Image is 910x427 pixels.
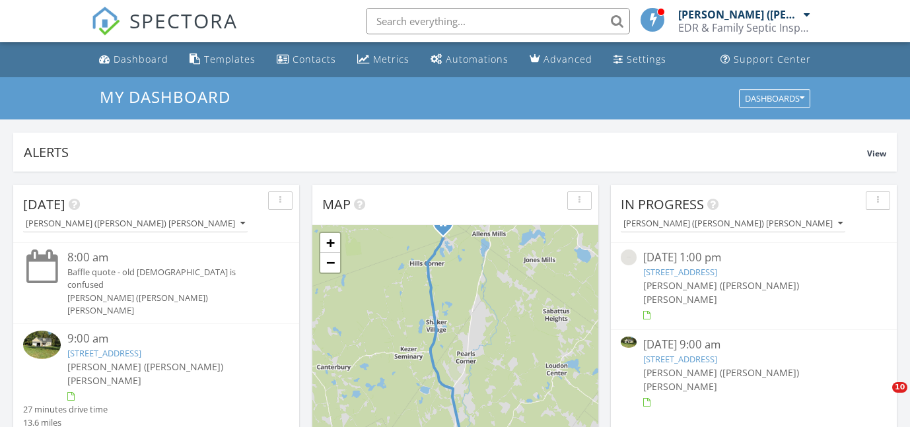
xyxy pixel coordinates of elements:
button: Dashboards [739,89,810,108]
a: Zoom in [320,233,340,253]
div: Advanced [543,53,592,65]
a: [STREET_ADDRESS] [67,347,141,359]
div: [PERSON_NAME] ([PERSON_NAME]) [PERSON_NAME] [67,292,267,317]
a: Contacts [271,48,341,72]
span: 10 [892,382,907,393]
span: [DATE] [23,195,65,213]
div: Dashboard [114,53,168,65]
div: Support Center [734,53,811,65]
div: 27 minutes drive time [23,403,108,416]
div: Contacts [293,53,336,65]
a: [DATE] 9:00 am [STREET_ADDRESS] [PERSON_NAME] ([PERSON_NAME]) [PERSON_NAME] [621,337,887,410]
div: Settings [627,53,666,65]
span: [PERSON_NAME] ([PERSON_NAME]) [PERSON_NAME] [67,360,223,387]
a: Metrics [352,48,415,72]
span: [PERSON_NAME] ([PERSON_NAME]) [PERSON_NAME] [643,366,799,393]
a: Settings [608,48,672,72]
a: Support Center [715,48,816,72]
button: [PERSON_NAME] ([PERSON_NAME]) [PERSON_NAME] [621,215,845,233]
div: Automations [446,53,508,65]
input: Search everything... [366,8,630,34]
iframe: Intercom live chat [865,382,897,414]
a: [DATE] 1:00 pm [STREET_ADDRESS] [PERSON_NAME] ([PERSON_NAME]) [PERSON_NAME] [621,249,887,323]
img: 9545682%2Fcover_photos%2FhlLvQrCWhWhw0KVJRumY%2Fsmall.jpg [23,331,61,359]
span: SPECTORA [129,7,238,34]
span: My Dashboard [100,86,230,108]
div: [DATE] 1:00 pm [643,249,865,266]
img: The Best Home Inspection Software - Spectora [91,7,120,36]
div: [PERSON_NAME] ([PERSON_NAME]) [PERSON_NAME] [26,219,245,228]
div: 649 Shaker Road, Canterbury NH 03224 [443,222,451,230]
a: Dashboard [94,48,174,72]
img: streetview [621,249,637,265]
span: Map [322,195,351,213]
div: [PERSON_NAME] ([PERSON_NAME]) [PERSON_NAME] [678,8,800,21]
div: Alerts [24,143,867,161]
div: 8:00 am [67,249,267,266]
a: [STREET_ADDRESS] [643,353,717,365]
div: Baffle quote - old [DEMOGRAPHIC_DATA] is confused [67,266,267,291]
a: [STREET_ADDRESS] [643,266,717,278]
span: View [867,148,886,159]
a: Templates [184,48,261,72]
a: Zoom out [320,253,340,273]
span: In Progress [621,195,704,213]
a: Automations (Basic) [425,48,514,72]
button: [PERSON_NAME] ([PERSON_NAME]) [PERSON_NAME] [23,215,248,233]
div: Metrics [373,53,409,65]
div: EDR & Family Septic Inspections LLC [678,21,810,34]
div: [DATE] 9:00 am [643,337,865,353]
div: Templates [204,53,256,65]
div: Dashboards [745,94,804,103]
span: [PERSON_NAME] ([PERSON_NAME]) [PERSON_NAME] [643,279,799,306]
img: 9545682%2Fcover_photos%2FhlLvQrCWhWhw0KVJRumY%2Fsmall.jpg [621,337,637,348]
div: 9:00 am [67,331,267,347]
a: Advanced [524,48,598,72]
a: SPECTORA [91,18,238,46]
div: [PERSON_NAME] ([PERSON_NAME]) [PERSON_NAME] [623,219,843,228]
